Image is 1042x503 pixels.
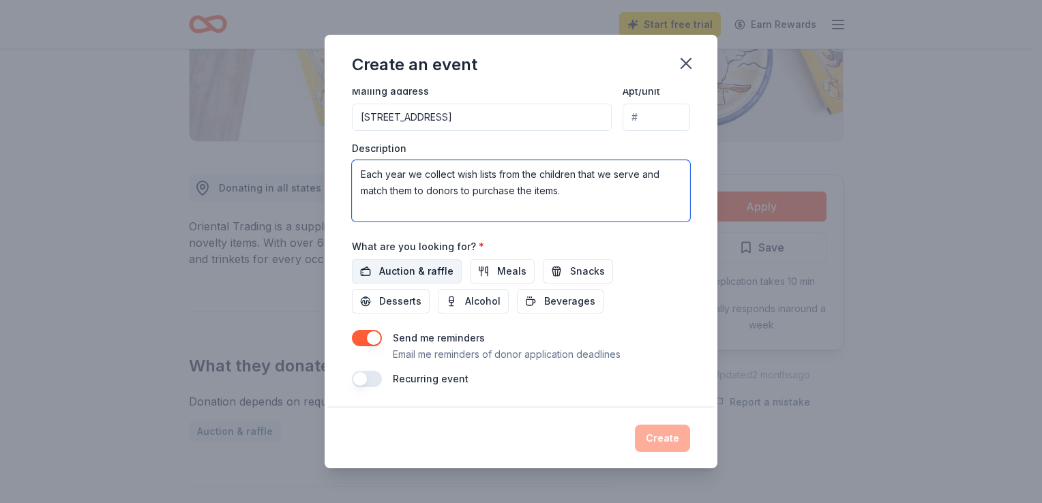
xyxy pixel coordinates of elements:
label: Recurring event [393,373,468,384]
button: Alcohol [438,289,509,314]
button: Meals [470,259,535,284]
span: Meals [497,263,526,279]
label: What are you looking for? [352,240,484,254]
button: Snacks [543,259,613,284]
span: Snacks [570,263,605,279]
div: Create an event [352,54,477,76]
label: Apt/unit [623,85,660,98]
label: Mailing address [352,85,429,98]
label: Description [352,142,406,155]
input: # [623,104,690,131]
button: Desserts [352,289,430,314]
label: Send me reminders [393,332,485,344]
span: Alcohol [465,293,501,309]
input: Enter a US address [352,104,612,131]
span: Desserts [379,293,421,309]
span: Auction & raffle [379,263,453,279]
p: Email me reminders of donor application deadlines [393,346,621,363]
textarea: Each year we collect wish lists from the children that we serve and match them to donors to purch... [352,160,690,222]
span: Beverages [544,293,595,309]
button: Auction & raffle [352,259,462,284]
button: Beverages [517,289,604,314]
